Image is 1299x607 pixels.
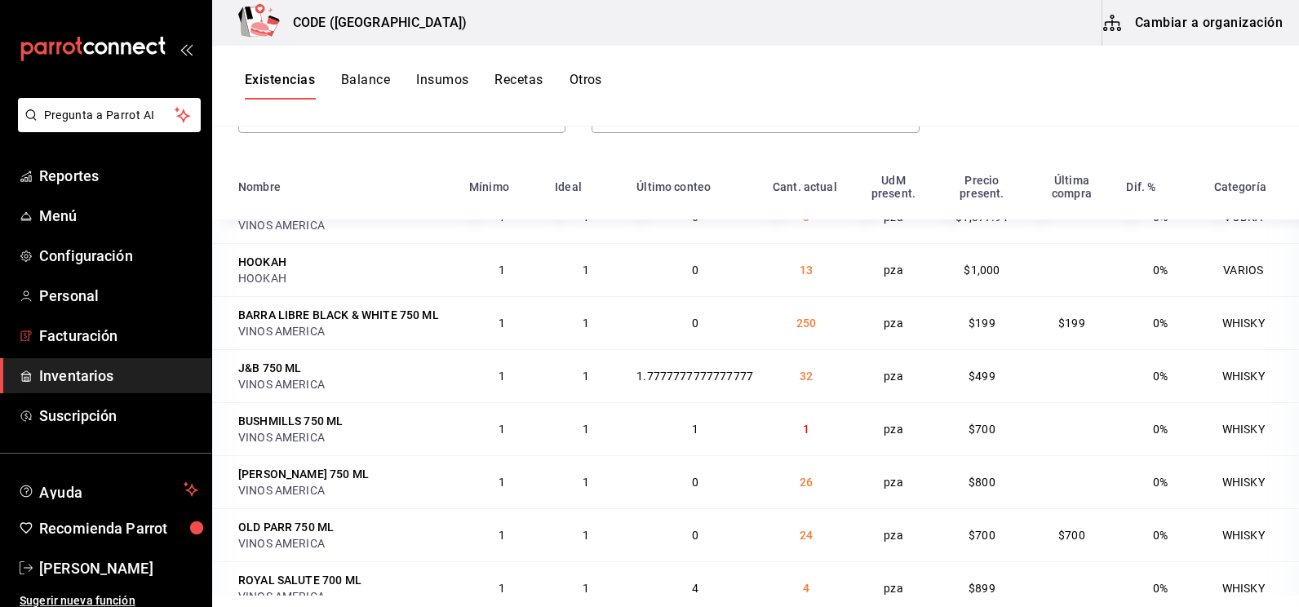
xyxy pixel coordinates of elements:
[238,535,450,552] div: VINOS AMERICA
[280,13,467,33] h3: CODE ([GEOGRAPHIC_DATA])
[692,317,698,330] span: 0
[1058,529,1085,542] span: $700
[180,42,193,55] button: open_drawer_menu
[416,72,468,100] button: Insumos
[39,205,198,227] span: Menú
[796,317,816,330] span: 250
[1153,582,1168,595] span: 0%
[1204,508,1299,561] td: WHISKY
[1126,180,1155,193] div: Dif. %
[850,349,938,402] td: pza
[636,180,711,193] div: Último conteo
[1036,174,1106,200] div: Última compra
[1153,370,1168,383] span: 0%
[1058,317,1085,330] span: $199
[238,572,361,588] div: ROYAL SALUTE 700 ML
[850,508,938,561] td: pza
[238,254,286,270] div: HOOKAH
[555,180,582,193] div: Ideal
[238,482,450,498] div: VINOS AMERICA
[1153,423,1168,436] span: 0%
[499,476,505,489] span: 1
[1204,402,1299,455] td: WHISKY
[636,370,753,383] span: 1.7777777777777777
[238,307,439,323] div: BARRA LIBRE BLACK & WHITE 750 ML
[39,405,198,427] span: Suscripción
[245,72,602,100] div: navigation tabs
[39,325,198,347] span: Facturación
[692,264,698,277] span: 0
[11,118,201,135] a: Pregunta a Parrot AI
[1204,455,1299,508] td: WHISKY
[245,72,315,100] button: Existencias
[692,423,698,436] span: 1
[850,243,938,296] td: pza
[800,370,813,383] span: 32
[238,588,450,605] div: VINOS AMERICA
[39,245,198,267] span: Configuración
[800,529,813,542] span: 24
[1204,296,1299,349] td: WHISKY
[238,217,450,233] div: VINOS AMERICA
[583,476,589,489] span: 1
[583,529,589,542] span: 1
[850,296,938,349] td: pza
[238,376,450,392] div: VINOS AMERICA
[499,582,505,595] span: 1
[969,317,995,330] span: $199
[39,365,198,387] span: Inventarios
[583,582,589,595] span: 1
[1153,264,1168,277] span: 0%
[969,370,995,383] span: $499
[39,517,198,539] span: Recomienda Parrot
[850,455,938,508] td: pza
[947,174,1017,200] div: Precio present.
[800,476,813,489] span: 26
[969,476,995,489] span: $800
[860,174,928,200] div: UdM present.
[1153,476,1168,489] span: 0%
[238,180,281,193] div: Nombre
[850,402,938,455] td: pza
[499,529,505,542] span: 1
[1153,529,1168,542] span: 0%
[964,264,1000,277] span: $1,000
[44,107,175,124] span: Pregunta a Parrot AI
[969,529,995,542] span: $700
[692,529,698,542] span: 0
[238,466,369,482] div: [PERSON_NAME] 750 ML
[39,285,198,307] span: Personal
[583,317,589,330] span: 1
[39,557,198,579] span: [PERSON_NAME]
[692,476,698,489] span: 0
[238,429,450,445] div: VINOS AMERICA
[238,413,343,429] div: BUSHMILLS 750 ML
[773,180,837,193] div: Cant. actual
[499,264,505,277] span: 1
[238,270,450,286] div: HOOKAH
[341,72,390,100] button: Balance
[499,423,505,436] span: 1
[583,264,589,277] span: 1
[469,180,509,193] div: Mínimo
[692,582,698,595] span: 4
[583,370,589,383] span: 1
[238,360,302,376] div: J&B 750 ML
[803,582,809,595] span: 4
[499,317,505,330] span: 1
[803,423,809,436] span: 1
[570,72,602,100] button: Otros
[238,323,450,339] div: VINOS AMERICA
[1204,243,1299,296] td: VARIOS
[1204,349,1299,402] td: WHISKY
[39,480,177,499] span: Ayuda
[494,72,543,100] button: Recetas
[18,98,201,132] button: Pregunta a Parrot AI
[1214,180,1266,193] div: Categoría
[39,165,198,187] span: Reportes
[800,264,813,277] span: 13
[583,423,589,436] span: 1
[499,370,505,383] span: 1
[1153,317,1168,330] span: 0%
[238,519,334,535] div: OLD PARR 750 ML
